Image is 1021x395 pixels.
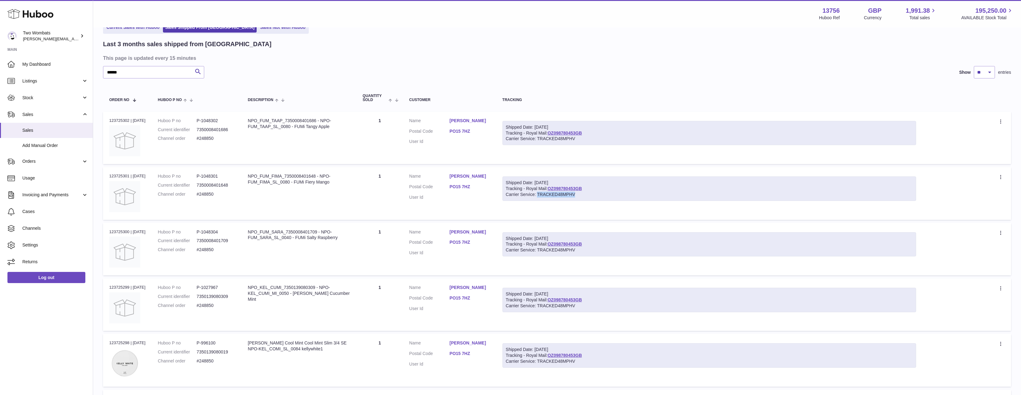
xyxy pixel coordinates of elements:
[7,31,17,41] img: alan@twowombats.com
[163,22,257,33] a: Sales Shipped From [GEOGRAPHIC_DATA]
[197,349,236,355] dd: 7350139080019
[409,351,450,358] dt: Postal Code
[22,112,82,118] span: Sales
[909,15,937,21] span: Total sales
[959,69,971,75] label: Show
[109,125,140,156] img: no-photo.jpg
[197,340,236,346] dd: P-996100
[22,259,88,265] span: Returns
[502,232,916,257] div: Tracking - Royal Mail:
[409,361,450,367] dt: User Id
[158,294,197,300] dt: Current identifier
[22,209,88,215] span: Cases
[197,358,236,364] dd: #248850
[409,194,450,200] dt: User Id
[547,297,582,302] a: OZ098780453GB
[23,30,79,42] div: Two Wombats
[506,124,913,130] div: Shipped Date: [DATE]
[450,295,490,301] a: PO15 7HZ
[158,127,197,133] dt: Current identifier
[158,349,197,355] dt: Current identifier
[109,118,146,123] div: 123725302 | [DATE]
[158,98,182,102] span: Huboo P no
[547,353,582,358] a: OZ098780453GB
[822,7,840,15] strong: 13756
[7,272,85,283] a: Log out
[547,242,582,246] a: OZ098780453GB
[103,55,1010,61] h3: This page is updated every 15 minutes
[109,340,146,346] div: 123725298 | [DATE]
[506,136,913,142] div: Carrier Service: TRACKED48MPHV
[197,238,236,244] dd: 7350008401709
[158,247,197,253] dt: Channel order
[961,7,1014,21] a: 195,250.00 AVAILABLE Stock Total
[248,118,350,130] div: NPO_FUM_TAAP_7350008401686 - NPO-FUM_TAAP_SL_0080 - FUMi Tangy Apple
[109,181,140,212] img: no-photo.jpg
[409,173,450,181] dt: Name
[409,340,450,348] dt: Name
[158,173,197,179] dt: Huboo P no
[450,128,490,134] a: PO15 7HZ
[109,173,146,179] div: 123725301 | [DATE]
[197,182,236,188] dd: 7350008401648
[502,176,916,201] div: Tracking - Royal Mail:
[103,40,272,48] h2: Last 3 months sales shipped from [GEOGRAPHIC_DATA]
[906,7,937,21] a: 1,991.38 Total sales
[506,236,913,242] div: Shipped Date: [DATE]
[109,348,140,379] img: Kelly_White_Cool_Mint_Slim_3_4_Nicotine_Pouches-7350139080019.webp
[502,98,916,102] div: Tracking
[197,135,236,141] dd: #248850
[109,285,146,290] div: 123725299 | [DATE]
[158,303,197,308] dt: Channel order
[357,112,403,164] td: 1
[357,278,403,331] td: 1
[109,98,129,102] span: Order No
[357,334,403,386] td: 1
[109,237,140,268] img: no-photo.jpg
[158,135,197,141] dt: Channel order
[357,223,403,275] td: 1
[450,184,490,190] a: PO15 7HZ
[506,192,913,197] div: Carrier Service: TRACKED48MPHV
[158,229,197,235] dt: Huboo P no
[248,98,273,102] span: Description
[197,229,236,235] dd: P-1048304
[450,351,490,357] a: PO15 7HZ
[506,180,913,186] div: Shipped Date: [DATE]
[109,292,140,323] img: no-photo.jpg
[450,118,490,124] a: [PERSON_NAME]
[197,173,236,179] dd: P-1048301
[158,191,197,197] dt: Channel order
[409,295,450,303] dt: Postal Code
[158,238,197,244] dt: Current identifier
[450,340,490,346] a: [PERSON_NAME]
[22,242,88,248] span: Settings
[22,127,88,133] span: Sales
[961,15,1014,21] span: AVAILABLE Stock Total
[22,158,82,164] span: Orders
[22,95,82,101] span: Stock
[502,343,916,368] div: Tracking - Royal Mail:
[158,118,197,124] dt: Huboo P no
[450,239,490,245] a: PO15 7HZ
[506,291,913,297] div: Shipped Date: [DATE]
[22,175,88,181] span: Usage
[868,7,881,15] strong: GBP
[158,182,197,188] dt: Current identifier
[506,347,913,353] div: Shipped Date: [DATE]
[23,36,124,41] span: [PERSON_NAME][EMAIL_ADDRESS][DOMAIN_NAME]
[22,61,88,67] span: My Dashboard
[248,173,350,185] div: NPO_FUM_FIMA_7350008401648 - NPO-FUM_FIMA_SL_0080 - FUMi Fiery Mango
[506,247,913,253] div: Carrier Service: TRACKED48MPHV
[104,22,162,33] a: Current Sales with Huboo
[197,303,236,308] dd: #248850
[197,294,236,300] dd: 7350139080309
[22,143,88,149] span: Add Manual Order
[22,225,88,231] span: Channels
[248,285,350,302] div: NPO_KEL_CUMI_7350139080309 - NPO-KEL_CUMI_MI_0050 - [PERSON_NAME] Cucumber Mint
[22,192,82,198] span: Invoicing and Payments
[158,358,197,364] dt: Channel order
[502,288,916,312] div: Tracking - Royal Mail:
[197,247,236,253] dd: #248850
[409,128,450,136] dt: Postal Code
